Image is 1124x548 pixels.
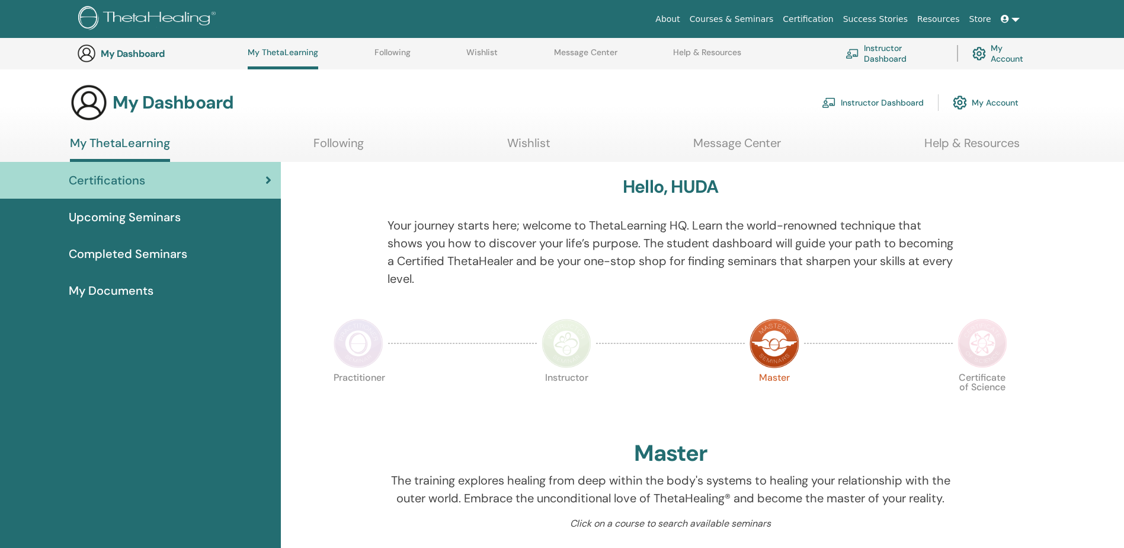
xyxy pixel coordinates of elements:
[374,47,411,66] a: Following
[388,517,953,531] p: Click on a course to search available seminars
[972,40,1035,66] a: My Account
[912,8,965,30] a: Resources
[838,8,912,30] a: Success Stories
[651,8,684,30] a: About
[685,8,779,30] a: Courses & Seminars
[958,373,1007,423] p: Certificate of Science
[101,48,219,59] h3: My Dashboard
[554,47,617,66] a: Message Center
[822,90,924,116] a: Instructor Dashboard
[846,49,859,59] img: chalkboard-teacher.svg
[334,318,383,368] img: Practitioner
[113,92,233,113] h3: My Dashboard
[965,8,996,30] a: Store
[750,318,799,368] img: Master
[388,216,953,288] p: Your journey starts here; welcome to ThetaLearning HQ. Learn the world-renowned technique that sh...
[248,47,318,69] a: My ThetaLearning
[69,208,181,226] span: Upcoming Seminars
[953,93,967,113] img: cog.svg
[334,373,383,423] p: Practitioner
[750,373,799,423] p: Master
[634,440,707,467] h2: Master
[313,136,364,159] a: Following
[953,90,1019,116] a: My Account
[78,6,220,33] img: logo.png
[542,318,591,368] img: Instructor
[693,136,781,159] a: Message Center
[70,84,108,122] img: generic-user-icon.jpg
[846,40,943,66] a: Instructor Dashboard
[70,136,170,162] a: My ThetaLearning
[673,47,741,66] a: Help & Resources
[507,136,550,159] a: Wishlist
[958,318,1007,368] img: Certificate of Science
[778,8,838,30] a: Certification
[972,44,986,63] img: cog.svg
[466,47,498,66] a: Wishlist
[77,44,96,63] img: generic-user-icon.jpg
[69,245,187,263] span: Completed Seminars
[69,171,145,189] span: Certifications
[388,471,953,507] p: The training explores healing from deep within the body's systems to healing your relationship wi...
[822,97,836,108] img: chalkboard-teacher.svg
[69,282,153,300] span: My Documents
[542,373,591,423] p: Instructor
[924,136,1020,159] a: Help & Resources
[623,176,718,197] h3: Hello, HUDA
